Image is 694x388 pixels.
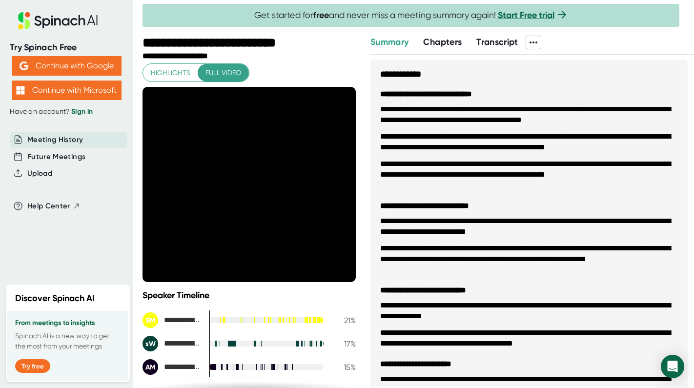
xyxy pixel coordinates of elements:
[27,201,81,212] button: Help Center
[12,81,122,100] button: Continue with Microsoft
[313,10,329,20] b: free
[370,36,408,49] button: Summary
[12,56,122,76] button: Continue with Google
[15,331,121,351] p: Spinach AI is a new way to get the most from your meetings
[151,67,190,79] span: Highlights
[27,134,83,145] button: Meeting History
[27,151,85,163] button: Future Meetings
[15,359,50,373] button: Try free
[10,42,123,53] div: Try Spinach Free
[370,37,408,47] span: Summary
[205,67,241,79] span: Full video
[143,312,201,328] div: Brian McIntire
[423,36,462,49] button: Chapters
[10,107,123,116] div: Have an account?
[331,363,356,372] div: 15 %
[143,290,356,301] div: Speaker Timeline
[423,37,462,47] span: Chapters
[254,10,568,21] span: Get started for and never miss a meeting summary again!
[143,336,201,351] div: stephanie Warren
[20,61,28,70] img: Aehbyd4JwY73AAAAAElFTkSuQmCC
[143,359,201,375] div: Andrea McKeffery
[198,64,249,82] button: Full video
[331,316,356,325] div: 21 %
[476,37,518,47] span: Transcript
[661,355,684,378] div: Open Intercom Messenger
[143,64,198,82] button: Highlights
[27,168,52,179] button: Upload
[71,107,93,116] a: Sign in
[27,201,70,212] span: Help Center
[331,339,356,348] div: 17 %
[476,36,518,49] button: Transcript
[15,292,95,305] h2: Discover Spinach AI
[15,319,121,327] h3: From meetings to insights
[143,312,158,328] div: BM
[143,336,158,351] div: sW
[143,359,158,375] div: AM
[498,10,554,20] a: Start Free trial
